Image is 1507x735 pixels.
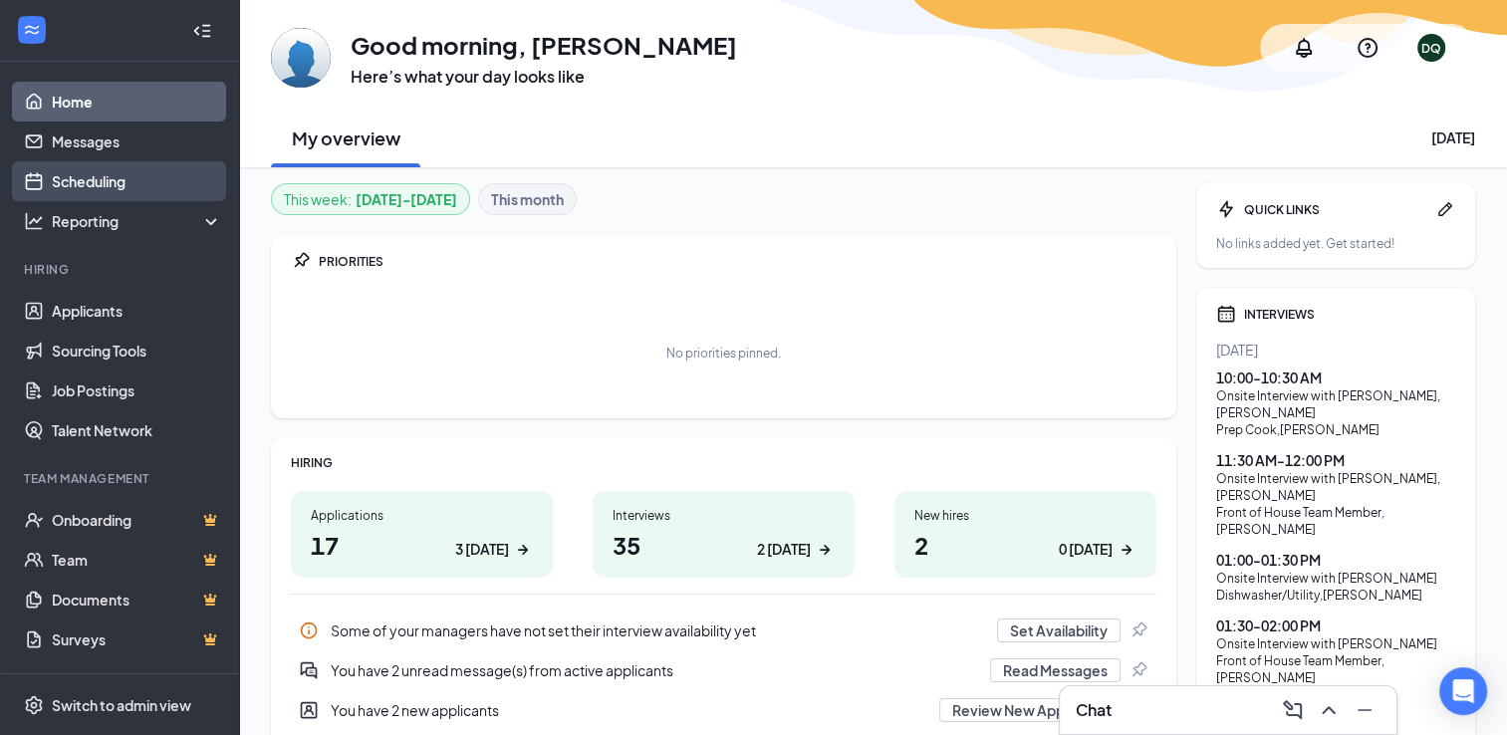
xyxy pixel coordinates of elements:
a: Scheduling [52,161,222,201]
a: UserEntityYou have 2 new applicantsReview New ApplicantsPin [291,690,1156,730]
div: Onsite Interview with [PERSON_NAME] [1216,570,1455,587]
a: DocumentsCrown [52,580,222,619]
button: ChevronUp [1313,694,1345,726]
div: This week : [284,188,457,210]
button: ComposeMessage [1277,694,1309,726]
b: [DATE] - [DATE] [356,188,457,210]
div: 0 [DATE] [1059,539,1113,560]
a: Talent Network [52,410,222,450]
svg: DoubleChatActive [299,660,319,680]
div: QUICK LINKS [1244,201,1427,218]
a: TeamCrown [52,540,222,580]
svg: Analysis [24,211,44,231]
a: Sourcing Tools [52,331,222,370]
div: HIRING [291,454,1156,471]
svg: Calendar [1216,304,1236,324]
div: DQ [1421,40,1441,57]
a: New hires20 [DATE]ArrowRight [894,491,1156,578]
div: Dishwasher/Utility , [PERSON_NAME] [1216,587,1455,604]
div: No priorities pinned. [666,345,781,362]
a: OnboardingCrown [52,500,222,540]
div: Some of your managers have not set their interview availability yet [331,620,985,640]
a: SurveysCrown [52,619,222,659]
div: Open Intercom Messenger [1439,667,1487,715]
svg: WorkstreamLogo [22,20,42,40]
svg: Info [299,620,319,640]
div: Onsite Interview with [PERSON_NAME] [1216,635,1455,652]
button: Read Messages [990,658,1121,682]
svg: QuestionInfo [1356,36,1380,60]
h3: Chat [1076,699,1112,721]
svg: Pin [1129,620,1148,640]
b: This month [491,188,564,210]
a: Job Postings [52,370,222,410]
div: 01:00 - 01:30 PM [1216,550,1455,570]
div: Applications [311,507,533,524]
h3: Here’s what your day looks like [351,66,737,88]
a: Interviews352 [DATE]ArrowRight [593,491,855,578]
div: Front of House Team Member , [PERSON_NAME] [1216,504,1455,538]
div: 10:00 - 10:30 AM [1216,367,1455,387]
svg: Pin [1129,660,1148,680]
div: Team Management [24,470,218,487]
h2: My overview [292,125,400,150]
div: New hires [914,507,1136,524]
img: Donald Quesenberry [271,28,331,88]
svg: Bolt [1216,199,1236,219]
div: [DATE] [1431,127,1475,147]
svg: ComposeMessage [1281,698,1305,722]
svg: Settings [24,695,44,715]
svg: ArrowRight [513,540,533,560]
h1: Good morning, [PERSON_NAME] [351,28,737,62]
div: Some of your managers have not set their interview availability yet [291,611,1156,650]
div: 01:30 - 02:00 PM [1216,615,1455,635]
a: Applicants [52,291,222,331]
div: No links added yet. Get started! [1216,235,1455,252]
svg: Minimize [1353,698,1377,722]
h1: 35 [613,528,835,562]
div: You have 2 new applicants [331,700,927,720]
div: [DATE] [1216,340,1455,360]
div: Interviews [613,507,835,524]
div: INTERVIEWS [1244,306,1455,323]
svg: ChevronUp [1317,698,1341,722]
div: Reporting [52,211,223,231]
button: Review New Applicants [939,698,1121,722]
div: PRIORITIES [319,253,1156,270]
div: Onsite Interview with [PERSON_NAME], [PERSON_NAME] [1216,470,1455,504]
a: InfoSome of your managers have not set their interview availability yetSet AvailabilityPin [291,611,1156,650]
a: Home [52,82,222,122]
button: Set Availability [997,618,1121,642]
svg: ArrowRight [1117,540,1136,560]
div: You have 2 unread message(s) from active applicants [291,650,1156,690]
a: Messages [52,122,222,161]
button: Minimize [1349,694,1381,726]
div: Front of House Team Member , [PERSON_NAME] [1216,652,1455,686]
div: You have 2 unread message(s) from active applicants [331,660,978,680]
svg: ArrowRight [815,540,835,560]
svg: Pin [291,251,311,271]
div: You have 2 new applicants [291,690,1156,730]
svg: Pen [1435,199,1455,219]
svg: UserEntity [299,700,319,720]
div: Hiring [24,261,218,278]
a: Applications173 [DATE]ArrowRight [291,491,553,578]
a: DoubleChatActiveYou have 2 unread message(s) from active applicantsRead MessagesPin [291,650,1156,690]
div: Onsite Interview with [PERSON_NAME], [PERSON_NAME] [1216,387,1455,421]
div: 11:30 AM - 12:00 PM [1216,450,1455,470]
div: Switch to admin view [52,695,191,715]
h1: 2 [914,528,1136,562]
div: 3 [DATE] [455,539,509,560]
svg: Notifications [1292,36,1316,60]
svg: Collapse [192,21,212,41]
div: 2 [DATE] [757,539,811,560]
h1: 17 [311,528,533,562]
div: Prep Cook , [PERSON_NAME] [1216,421,1455,438]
